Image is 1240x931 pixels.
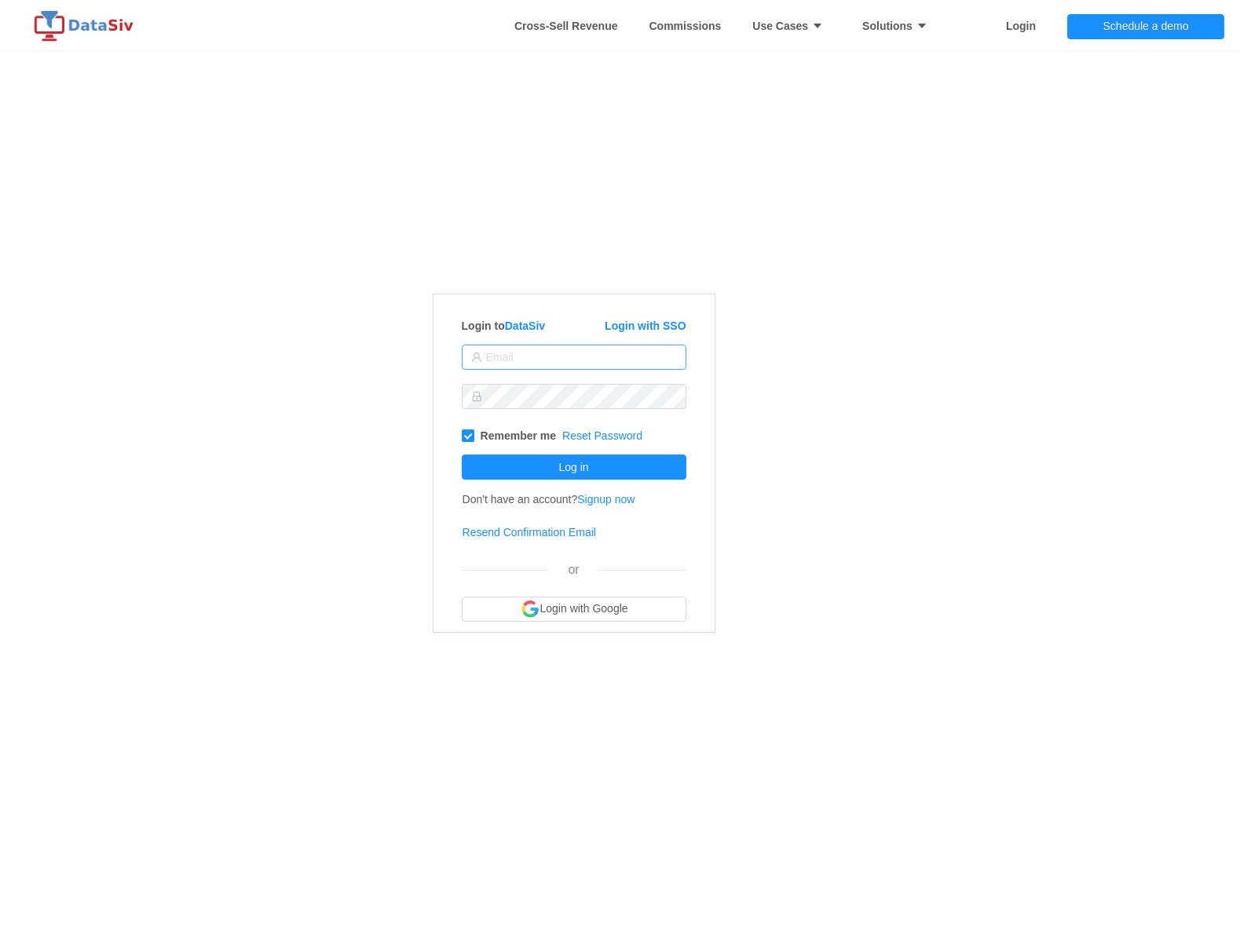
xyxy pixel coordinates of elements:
span: or [568,563,579,576]
button: Login with Google [462,597,686,622]
i: icon: caret-down [913,20,927,31]
a: Login [1006,2,1036,49]
a: Login with SSO [605,319,686,332]
a: Signup now [577,493,635,506]
a: Commissions [649,2,721,49]
button: Log in [462,455,686,480]
a: Reset Password [562,429,642,442]
i: icon: user [471,352,482,363]
strong: Solutions [862,20,935,32]
strong: Login to [462,319,546,332]
button: Schedule a demo [1067,14,1224,39]
strong: Use Cases [752,20,831,32]
a: Whitespace [514,2,618,49]
input: Email [462,345,686,370]
a: Resend Confirmation Email [463,526,596,539]
td: Don't have an account? [462,483,636,516]
strong: Remember me [481,429,557,442]
img: logo [31,10,141,42]
a: DataSiv [505,319,545,332]
i: icon: caret-down [808,20,823,31]
i: icon: lock [471,391,482,402]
